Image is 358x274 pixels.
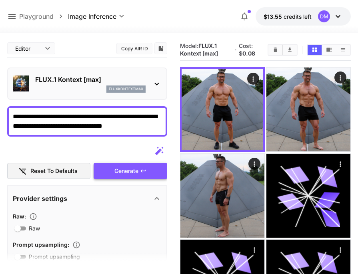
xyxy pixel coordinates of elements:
span: Generate [114,166,138,176]
img: 8D44J7sLwW+R4AAAAASUVORK5CYII= [182,69,263,150]
button: Copy AIR ID [116,43,152,54]
span: Raw : [13,213,26,220]
span: Cost: $ [239,42,255,57]
button: Show media in video view [322,45,336,55]
button: Controls the level of post-processing applied to generated images. [26,212,40,220]
div: Actions [334,244,346,256]
span: Image Inference [68,12,116,21]
div: Actions [334,158,346,170]
span: Raw [29,224,40,232]
span: credits left [284,13,312,20]
div: Actions [247,73,259,85]
button: Show media in grid view [308,45,322,55]
div: $13.54538 [264,12,312,21]
div: Provider settings [13,189,162,208]
p: fluxkontextmax [109,86,143,92]
span: Model: [180,42,218,57]
span: Prompt upsampling : [13,241,69,248]
button: Download All [283,45,297,55]
span: Editor [15,44,40,53]
p: · [235,45,237,55]
div: Clear AllDownload All [268,44,298,56]
div: Show media in grid viewShow media in video viewShow media in list view [307,44,351,56]
p: Provider settings [13,194,67,203]
img: KF6HDZyf8B4qm4RYmkdeUAAAAASUVORK5CYII= [266,68,350,151]
a: Playground [19,12,54,21]
button: Generate [94,163,167,179]
b: 0.08 [242,50,255,57]
button: Clear All [268,45,282,55]
button: Reset to defaults [7,163,90,179]
button: Show media in list view [336,45,350,55]
span: $13.55 [264,13,284,20]
p: FLUX.1 Kontext [max] [35,75,146,84]
button: Enables automatic enhancement and expansion of the input prompt to improve generation quality and... [69,241,84,249]
img: 79dpCjRWcWuvFNEkSXyc6bbd1gJZXkH19dN26E6+Su4j67vdq+c2S3uCkf9J198Pdn7Zz7f+ARsqCOZwWLAAAAAElFTkSuQmCC [180,154,264,238]
b: FLUX.1 Kontext [max] [180,42,218,57]
div: Actions [248,158,260,170]
button: $13.54538DM [256,7,351,26]
div: DM [318,10,330,22]
div: Actions [334,71,346,83]
nav: breadcrumb [19,12,68,21]
button: Add to library [157,44,164,53]
div: FLUX.1 Kontext [max]fluxkontextmax [13,71,162,96]
div: Actions [248,244,260,256]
